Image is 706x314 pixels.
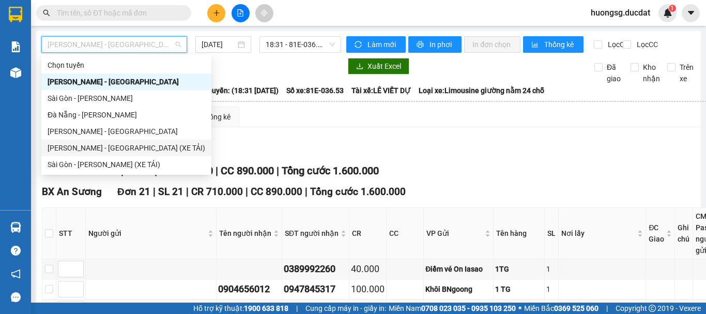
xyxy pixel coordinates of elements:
[41,140,211,156] div: Gia Lai - Sài Gòn (XE TẢI)
[9,7,22,22] img: logo-vxr
[277,165,279,177] span: |
[10,67,21,78] img: warehouse-icon
[417,41,425,49] span: printer
[57,7,179,19] input: Tìm tên, số ĐT hoặc mã đơn
[251,186,302,198] span: CC 890.000
[255,4,273,22] button: aim
[663,8,672,18] img: icon-new-feature
[424,279,494,300] td: Khôi BNgoong
[305,186,308,198] span: |
[424,259,494,279] td: Điểm vé On Iasao
[244,304,288,312] strong: 1900 633 818
[42,186,102,198] span: BX An Sương
[48,159,205,170] div: Sài Gòn - [PERSON_NAME] (XE TẢI)
[41,123,211,140] div: Gia Lai - Đà Nẵng
[495,283,543,295] div: 1 TG
[11,246,21,256] span: question-circle
[282,165,379,177] span: Tổng cước 1.600.000
[203,85,279,96] span: Chuyến: (18:31 [DATE])
[355,41,363,49] span: sync
[421,304,516,312] strong: 0708 023 035 - 0935 103 250
[213,9,220,17] span: plus
[10,41,21,52] img: solution-icon
[544,39,575,50] span: Thống kê
[606,303,608,314] span: |
[633,39,659,50] span: Lọc CC
[389,303,516,314] span: Miền Nam
[217,279,282,300] td: 0904656012
[158,186,183,198] span: SL 21
[237,9,244,17] span: file-add
[348,58,409,74] button: downloadXuất Excel
[207,4,225,22] button: plus
[682,4,700,22] button: caret-down
[524,303,598,314] span: Miền Bắc
[48,109,205,121] div: Đà Nẵng - [PERSON_NAME]
[351,85,411,96] span: Tài xế: LÊ VIẾT DỰ
[425,263,492,275] div: Điểm vé On Iasao
[41,73,211,90] div: Gia Lai - Sài Gòn
[356,63,363,71] span: download
[351,282,385,296] div: 100.000
[670,5,674,12] span: 1
[495,263,543,275] div: 1TG
[285,228,339,239] span: SĐT người nhận
[48,76,205,87] div: [PERSON_NAME] - [GEOGRAPHIC_DATA]
[43,9,50,17] span: search
[649,222,664,245] span: ĐC Giao
[603,62,625,84] span: Đã giao
[88,228,206,239] span: Người gửi
[11,292,21,302] span: message
[48,37,181,52] span: Gia Lai - Sài Gòn
[346,36,406,53] button: syncLàm mới
[117,186,150,198] span: Đơn 21
[464,36,520,53] button: In đơn chọn
[604,39,631,50] span: Lọc CR
[41,107,211,123] div: Đà Nẵng - Gia Lai
[284,282,347,296] div: 0947845317
[582,6,658,19] span: huongsg.ducdat
[546,283,557,295] div: 1
[425,283,492,295] div: Khôi BNgoong
[41,90,211,107] div: Sài Gòn - Gia Lai
[286,85,344,96] span: Số xe: 81E-036.53
[191,186,243,198] span: CR 710.000
[310,186,406,198] span: Tổng cước 1.600.000
[56,208,86,259] th: STT
[266,37,335,52] span: 18:31 - 81E-036.53
[11,269,21,279] span: notification
[367,61,401,72] span: Xuất Excel
[186,186,189,198] span: |
[494,208,545,259] th: Tên hàng
[48,93,205,104] div: Sài Gòn - [PERSON_NAME]
[554,304,598,312] strong: 0369 525 060
[351,262,385,276] div: 40.000
[546,263,557,275] div: 1
[282,259,349,279] td: 0389992260
[349,208,387,259] th: CR
[193,303,288,314] span: Hỗ trợ kỹ thuật:
[676,62,698,84] span: Trên xe
[531,41,540,49] span: bar-chart
[10,222,21,233] img: warehouse-icon
[221,165,274,177] span: CC 890.000
[202,39,236,50] input: 13/08/2025
[518,306,521,310] span: ⚪️
[41,156,211,173] div: Sài Gòn - Gia Lai (XE TẢI)
[675,208,693,259] th: Ghi chú
[523,36,584,53] button: bar-chartThống kê
[48,126,205,137] div: [PERSON_NAME] - [GEOGRAPHIC_DATA]
[153,186,156,198] span: |
[201,111,231,123] div: Thống kê
[419,85,544,96] span: Loại xe: Limousine giường nằm 24 chỗ
[305,303,386,314] span: Cung cấp máy in - giấy in:
[219,228,271,239] span: Tên người nhận
[429,39,453,50] span: In phơi
[561,228,635,239] span: Nơi lấy
[408,36,462,53] button: printerIn phơi
[367,39,397,50] span: Làm mới
[41,57,211,73] div: Chọn tuyến
[686,8,696,18] span: caret-down
[218,282,280,296] div: 0904656012
[245,186,248,198] span: |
